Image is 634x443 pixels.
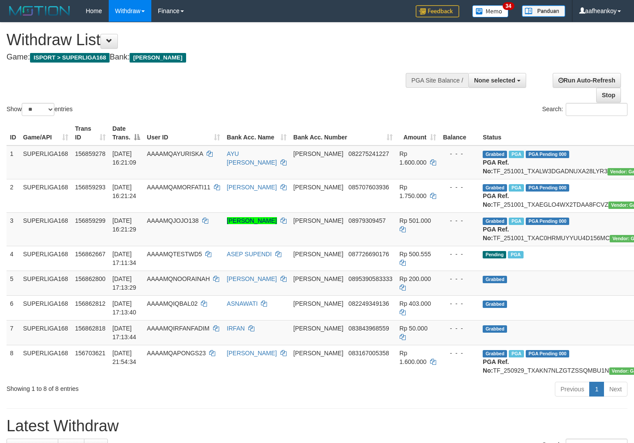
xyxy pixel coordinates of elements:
th: Bank Acc. Name: activate to sort column ascending [224,121,290,145]
div: - - - [443,183,476,192]
span: Rp 501.000 [400,217,431,224]
span: Copy 083843968559 to clipboard [348,325,389,332]
td: SUPERLIGA168 [20,145,72,179]
input: Search: [566,103,627,116]
b: PGA Ref. No: [483,358,509,374]
span: [DATE] 21:54:34 [113,350,137,365]
a: Run Auto-Refresh [553,73,621,88]
span: Grabbed [483,325,507,333]
td: SUPERLIGA168 [20,246,72,271]
h1: Latest Withdraw [7,417,627,435]
span: Rp 200.000 [400,275,431,282]
div: - - - [443,349,476,357]
span: 156859293 [75,184,106,191]
span: Marked by aafmaleo [508,251,523,258]
a: Next [604,382,627,397]
span: Grabbed [483,184,507,192]
label: Show entries [7,103,73,116]
span: Grabbed [483,276,507,283]
b: PGA Ref. No: [483,192,509,208]
button: None selected [468,73,526,88]
span: [PERSON_NAME] [294,350,344,357]
span: 156862667 [75,251,106,258]
span: [PERSON_NAME] [294,184,344,191]
td: SUPERLIGA168 [20,345,72,378]
span: PGA Pending [526,350,569,357]
th: ID [7,121,20,145]
span: 156862800 [75,275,106,282]
span: AAAAMQAMORFATI11 [147,184,210,191]
span: Copy 085707603936 to clipboard [348,184,389,191]
span: [DATE] 16:21:09 [113,150,137,166]
span: AAAAMQIRFANFADIM [147,325,210,332]
span: Rp 403.000 [400,300,431,307]
span: AAAAMQAYURISKA [147,150,203,157]
select: Showentries [22,103,54,116]
span: [PERSON_NAME] [294,150,344,157]
span: [PERSON_NAME] [294,325,344,332]
span: Marked by aafchhiseyha [509,350,524,357]
span: AAAAMQJOJO138 [147,217,199,224]
span: PGA Pending [526,218,569,225]
span: Marked by aafheankoy [509,151,524,158]
span: [PERSON_NAME] [294,300,344,307]
img: MOTION_logo.png [7,4,73,17]
a: [PERSON_NAME] [227,350,277,357]
span: Rp 1.600.000 [400,150,427,166]
b: PGA Ref. No: [483,226,509,241]
span: AAAAMQNOORAINAH [147,275,210,282]
span: Grabbed [483,350,507,357]
span: Copy 08979309457 to clipboard [348,217,386,224]
div: Showing 1 to 8 of 8 entries [7,381,258,393]
h1: Withdraw List [7,31,414,49]
span: Marked by aafheankoy [509,218,524,225]
td: 3 [7,212,20,246]
a: Previous [555,382,590,397]
td: SUPERLIGA168 [20,295,72,320]
span: PGA Pending [526,151,569,158]
td: 5 [7,271,20,295]
span: [PERSON_NAME] [294,275,344,282]
a: ASNAWATI [227,300,258,307]
span: Grabbed [483,218,507,225]
span: None selected [474,77,515,84]
th: Bank Acc. Number: activate to sort column ascending [290,121,396,145]
div: PGA Site Balance / [406,73,468,88]
span: AAAAMQIQBAL02 [147,300,198,307]
span: Copy 087726690176 to clipboard [348,251,389,258]
span: Copy 082249349136 to clipboard [348,300,389,307]
span: [DATE] 17:11:34 [113,251,137,266]
img: Feedback.jpg [416,5,459,17]
span: Rp 1.750.000 [400,184,427,199]
span: 34 [503,2,514,10]
img: panduan.png [522,5,565,17]
label: Search: [542,103,627,116]
span: [DATE] 17:13:40 [113,300,137,316]
span: 156862818 [75,325,106,332]
span: 156862812 [75,300,106,307]
td: 8 [7,345,20,378]
td: 7 [7,320,20,345]
th: Trans ID: activate to sort column ascending [72,121,109,145]
a: IRFAN [227,325,245,332]
span: Marked by aafheankoy [509,184,524,192]
span: [DATE] 16:21:29 [113,217,137,233]
th: User ID: activate to sort column ascending [143,121,224,145]
b: PGA Ref. No: [483,159,509,175]
div: - - - [443,274,476,283]
td: 4 [7,246,20,271]
a: Stop [596,88,621,102]
td: 1 [7,145,20,179]
span: [DATE] 16:21:24 [113,184,137,199]
span: Grabbed [483,151,507,158]
th: Game/API: activate to sort column ascending [20,121,72,145]
span: Rp 50.000 [400,325,428,332]
span: 156859278 [75,150,106,157]
span: [PERSON_NAME] [130,53,186,63]
a: [PERSON_NAME] [227,275,277,282]
span: AAAAMQTESTWD5 [147,251,202,258]
td: SUPERLIGA168 [20,271,72,295]
a: 1 [589,382,604,397]
th: Amount: activate to sort column ascending [396,121,440,145]
td: 6 [7,295,20,320]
